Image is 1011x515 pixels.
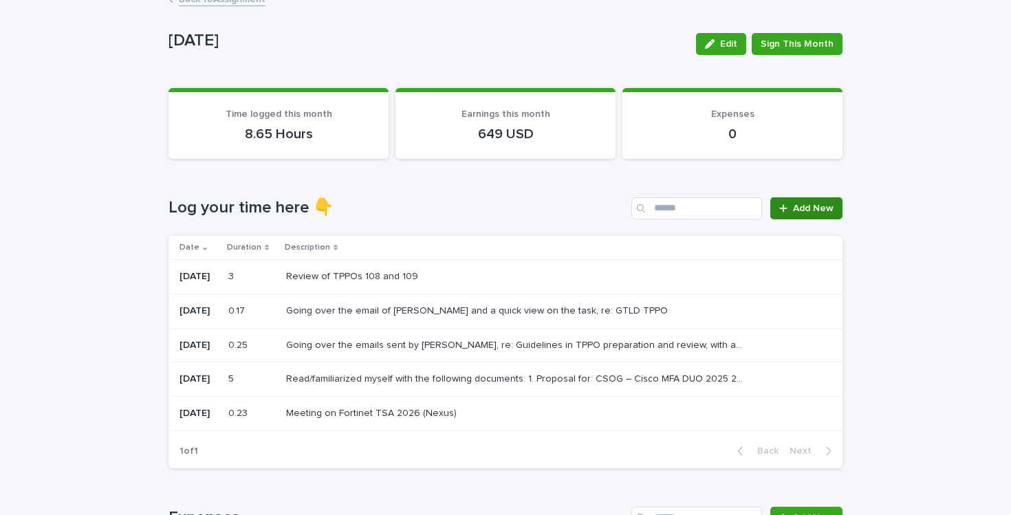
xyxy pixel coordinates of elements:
[180,340,217,351] p: [DATE]
[286,268,421,283] p: Review of TPPOs 108 and 109
[412,126,599,142] p: 649 USD
[180,373,217,385] p: [DATE]
[696,33,746,55] button: Edit
[168,397,842,431] tr: [DATE]0.230.23 Meeting on Fortinet TSA 2026 (Nexus)Meeting on Fortinet TSA 2026 (Nexus)
[761,37,834,51] span: Sign This Month
[790,446,820,456] span: Next
[720,39,737,49] span: Edit
[286,371,748,385] p: Read/familiarized myself with the following documents: 1. Proposal for: CSOG – Cisco MFA DUO 2025...
[228,371,237,385] p: 5
[185,126,372,142] p: 8.65 Hours
[461,109,550,119] span: Earnings this month
[168,362,842,397] tr: [DATE]55 Read/familiarized myself with the following documents: 1. Proposal for: CSOG – Cisco MFA...
[180,271,217,283] p: [DATE]
[752,33,842,55] button: Sign This Month
[228,303,248,317] p: 0.17
[286,405,459,419] p: Meeting on Fortinet TSA 2026 (Nexus)
[784,445,842,457] button: Next
[226,109,332,119] span: Time logged this month
[180,240,199,255] p: Date
[228,405,250,419] p: 0.23
[726,445,784,457] button: Back
[285,240,330,255] p: Description
[749,446,779,456] span: Back
[180,305,217,317] p: [DATE]
[639,126,826,142] p: 0
[793,204,834,213] span: Add New
[168,259,842,294] tr: [DATE]33 Review of TPPOs 108 and 109Review of TPPOs 108 and 109
[168,294,842,328] tr: [DATE]0.170.17 Going over the email of [PERSON_NAME] and a quick view on the task, re: GTLD TPPOG...
[168,328,842,362] tr: [DATE]0.250.25 Going over the emails sent by [PERSON_NAME], re: Guidelines in TPPO preparation an...
[180,408,217,419] p: [DATE]
[228,268,237,283] p: 3
[770,197,842,219] a: Add New
[711,109,754,119] span: Expenses
[168,31,685,51] p: [DATE]
[286,337,748,351] p: Going over the emails sent by Lauren, re: Guidelines in TPPO preparation and review, with a clari...
[168,435,209,468] p: 1 of 1
[286,303,671,317] p: Going over the email of [PERSON_NAME] and a quick view on the task, re: GTLD TPPO
[228,337,250,351] p: 0.25
[168,198,626,218] h1: Log your time here 👇
[631,197,762,219] input: Search
[227,240,261,255] p: Duration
